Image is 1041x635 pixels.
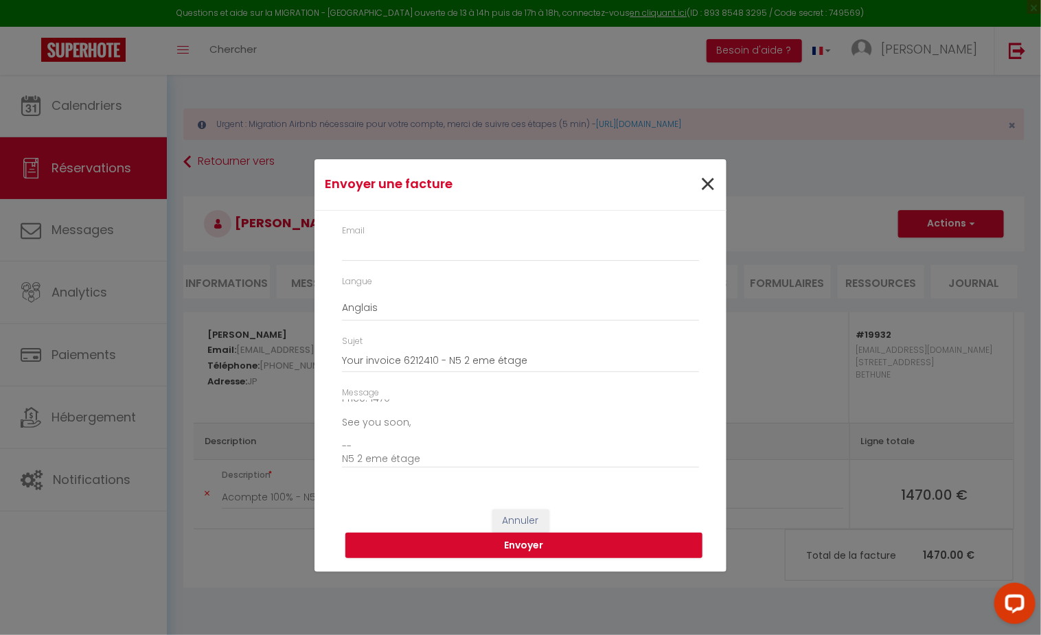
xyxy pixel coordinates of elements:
[492,509,549,533] button: Annuler
[342,335,363,348] label: Sujet
[699,170,716,200] button: Close
[342,386,379,400] label: Message
[342,275,372,288] label: Langue
[983,577,1041,635] iframe: LiveChat chat widget
[325,174,580,194] h4: Envoyer une facture
[345,533,702,559] button: Envoyer
[342,224,365,238] label: Email
[699,164,716,205] span: ×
